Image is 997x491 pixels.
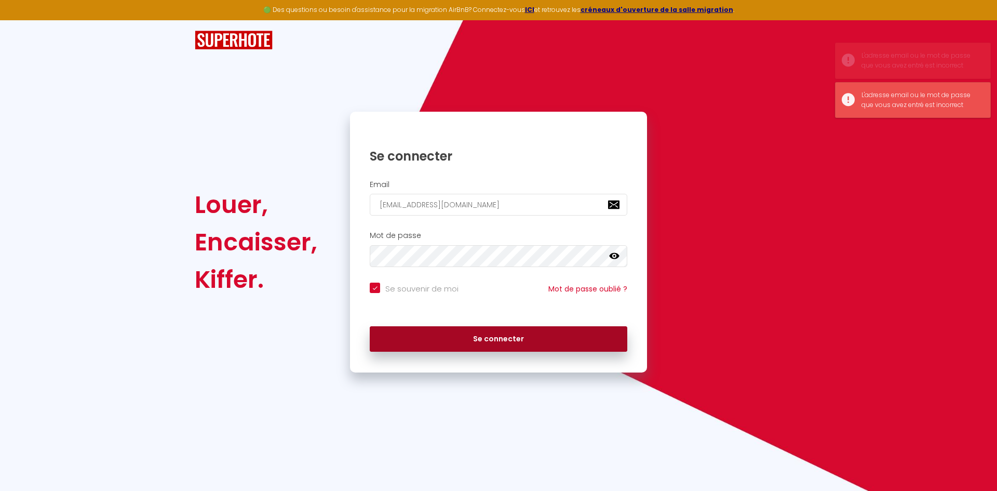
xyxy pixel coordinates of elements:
div: L'adresse email ou le mot de passe que vous avez entré est incorrect [861,51,980,71]
h2: Mot de passe [370,231,627,240]
a: ICI [525,5,534,14]
div: Louer, [195,186,317,223]
img: SuperHote logo [195,31,273,50]
div: Encaisser, [195,223,317,261]
h1: Se connecter [370,148,627,164]
h2: Email [370,180,627,189]
button: Ouvrir le widget de chat LiveChat [8,4,39,35]
a: Mot de passe oublié ? [548,284,627,294]
input: Ton Email [370,194,627,216]
a: créneaux d'ouverture de la salle migration [581,5,733,14]
button: Se connecter [370,326,627,352]
div: Kiffer. [195,261,317,298]
div: L'adresse email ou le mot de passe que vous avez entré est incorrect [861,90,980,110]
